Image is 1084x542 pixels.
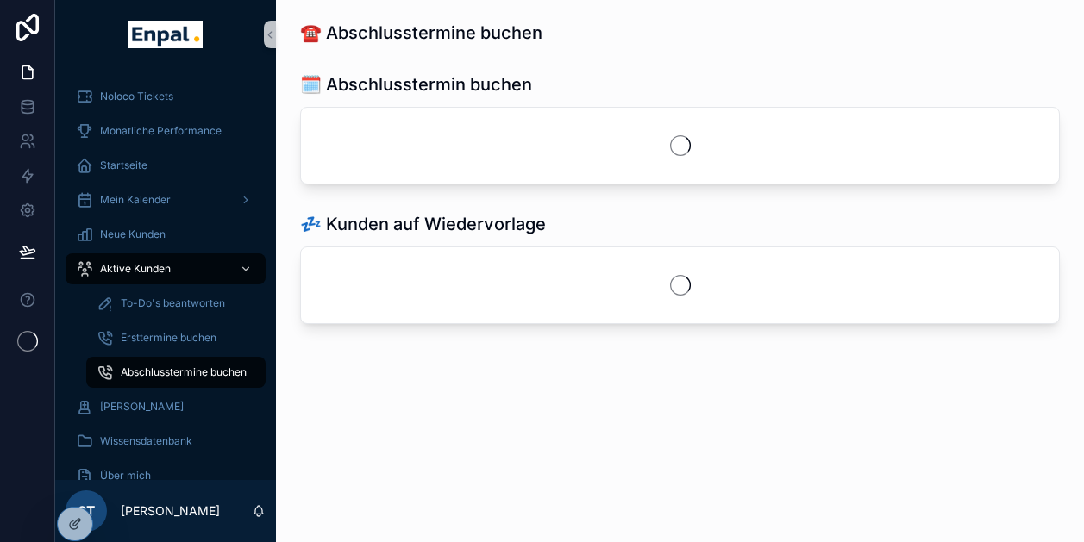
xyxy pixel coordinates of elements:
[100,90,173,103] span: Noloco Tickets
[66,391,266,422] a: [PERSON_NAME]
[128,21,202,48] img: App logo
[66,150,266,181] a: Startseite
[121,296,225,310] span: To-Do's beantworten
[100,434,192,448] span: Wissensdatenbank
[78,501,95,521] span: ST
[86,288,266,319] a: To-Do's beantworten
[55,69,276,480] div: scrollable content
[100,469,151,483] span: Über mich
[300,72,532,97] h1: 🗓️ Abschlusstermin buchen
[66,219,266,250] a: Neue Kunden
[100,400,184,414] span: [PERSON_NAME]
[66,115,266,146] a: Monatliche Performance
[121,331,216,345] span: Ersttermine buchen
[66,81,266,112] a: Noloco Tickets
[100,159,147,172] span: Startseite
[300,21,542,45] h1: ☎️ Abschlusstermine buchen
[121,502,220,520] p: [PERSON_NAME]
[121,365,247,379] span: Abschlusstermine buchen
[66,184,266,215] a: Mein Kalender
[86,322,266,353] a: Ersttermine buchen
[66,460,266,491] a: Über mich
[100,227,166,241] span: Neue Kunden
[66,253,266,284] a: Aktive Kunden
[86,357,266,388] a: Abschlusstermine buchen
[300,212,546,236] h1: 💤 Kunden auf Wiedervorlage
[66,426,266,457] a: Wissensdatenbank
[100,193,171,207] span: Mein Kalender
[100,124,222,138] span: Monatliche Performance
[100,262,171,276] span: Aktive Kunden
